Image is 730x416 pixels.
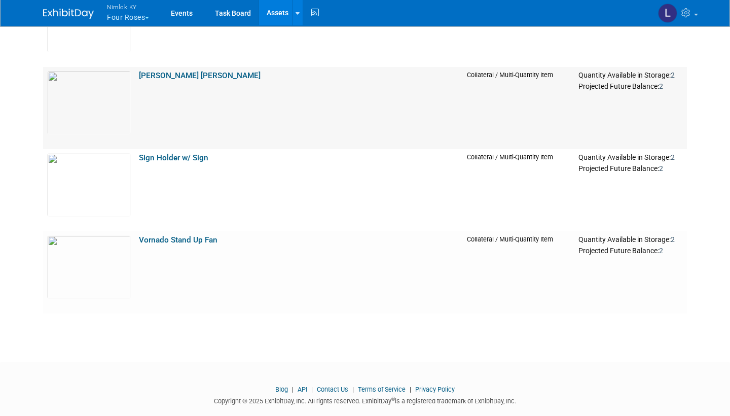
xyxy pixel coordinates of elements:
[139,153,208,162] a: Sign Holder w/ Sign
[407,386,414,393] span: |
[107,2,149,12] span: Nimlok KY
[298,386,307,393] a: API
[578,235,683,245] div: Quantity Available in Storage:
[309,386,315,393] span: |
[317,386,348,393] a: Contact Us
[463,149,574,231] td: Collateral / Multi-Quantity Item
[139,71,261,80] a: [PERSON_NAME] [PERSON_NAME]
[671,71,675,79] span: 2
[139,235,217,245] a: Vornado Stand Up Fan
[289,386,296,393] span: |
[43,9,94,19] img: ExhibitDay
[578,162,683,174] div: Projected Future Balance:
[358,386,406,393] a: Terms of Service
[659,247,663,255] span: 2
[350,386,356,393] span: |
[658,4,677,23] img: Luc Schaefer
[463,231,574,314] td: Collateral / Multi-Quantity Item
[671,235,675,244] span: 2
[275,386,288,393] a: Blog
[671,153,675,161] span: 2
[659,82,663,90] span: 2
[391,396,395,402] sup: ®
[578,71,683,80] div: Quantity Available in Storage:
[463,67,574,149] td: Collateral / Multi-Quantity Item
[578,80,683,91] div: Projected Future Balance:
[578,245,683,256] div: Projected Future Balance:
[415,386,455,393] a: Privacy Policy
[659,164,663,172] span: 2
[578,153,683,162] div: Quantity Available in Storage:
